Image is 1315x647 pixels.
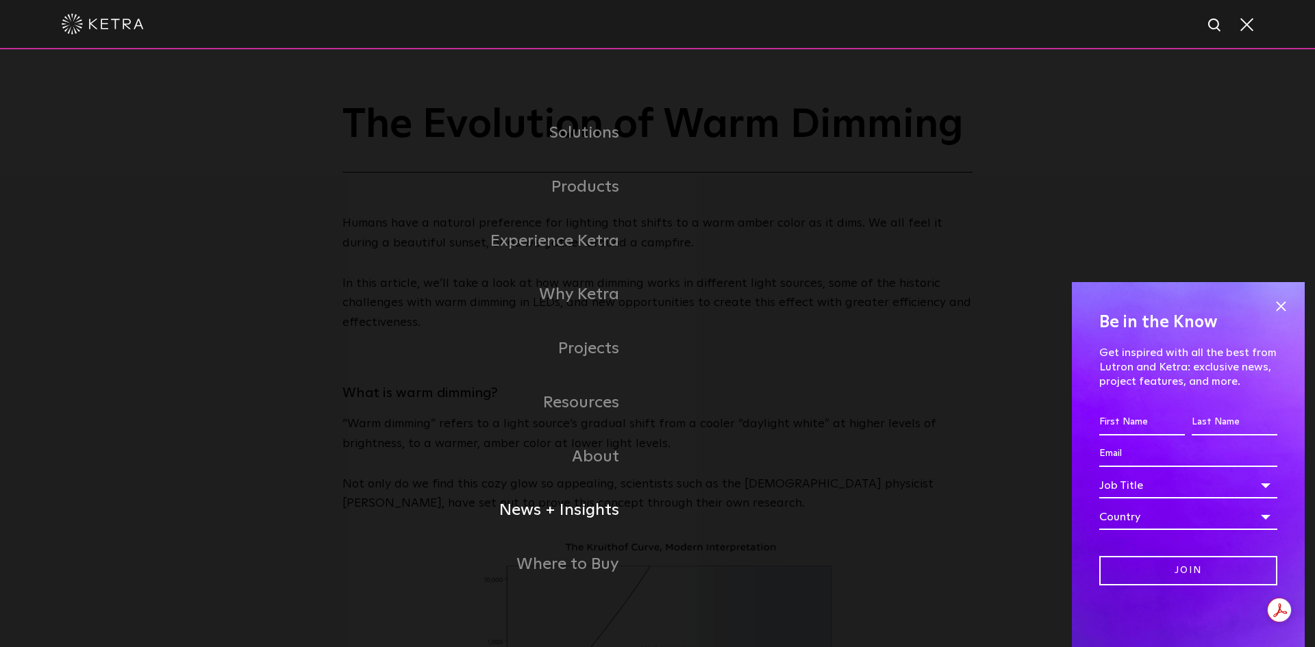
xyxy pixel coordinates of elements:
a: Solutions [199,106,657,160]
a: Resources [199,376,657,430]
a: Where to Buy [199,537,657,592]
div: Job Title [1099,472,1277,498]
input: First Name [1099,409,1185,435]
a: Why Ketra [199,268,657,322]
input: Last Name [1192,409,1277,435]
p: Get inspired with all the best from Lutron and Ketra: exclusive news, project features, and more. [1099,346,1277,388]
h4: Be in the Know [1099,309,1277,335]
a: Products [199,160,657,214]
img: ketra-logo-2019-white [62,14,144,34]
a: Experience Ketra [199,214,657,268]
a: About [199,430,657,484]
div: Country [1099,504,1277,530]
input: Email [1099,441,1277,467]
img: search icon [1207,17,1224,34]
div: Navigation Menu [199,106,1116,592]
a: Projects [199,322,657,376]
input: Join [1099,556,1277,585]
a: News + Insights [199,483,657,537]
